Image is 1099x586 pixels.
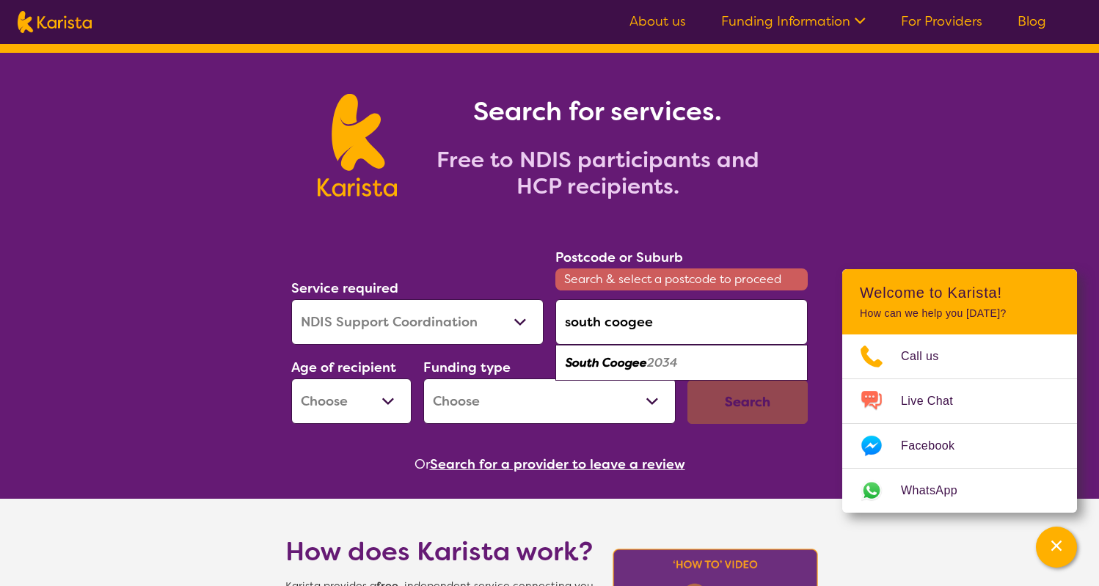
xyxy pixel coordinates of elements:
[18,11,92,33] img: Karista logo
[1018,12,1046,30] a: Blog
[901,12,982,30] a: For Providers
[291,359,396,376] label: Age of recipient
[415,453,430,475] span: Or
[647,355,678,370] em: 2034
[1036,527,1077,568] button: Channel Menu
[555,249,683,266] label: Postcode or Suburb
[860,307,1059,320] p: How can we help you [DATE]?
[415,94,781,129] h1: Search for services.
[415,147,781,199] h2: Free to NDIS participants and HCP recipients.
[901,390,971,412] span: Live Chat
[555,268,808,290] span: Search & select a postcode to proceed
[563,349,800,377] div: South Coogee 2034
[901,345,957,367] span: Call us
[901,480,975,502] span: WhatsApp
[901,435,972,457] span: Facebook
[555,299,808,345] input: Type
[721,12,866,30] a: Funding Information
[430,453,685,475] button: Search for a provider to leave a review
[318,94,396,197] img: Karista logo
[629,12,686,30] a: About us
[423,359,511,376] label: Funding type
[860,284,1059,301] h2: Welcome to Karista!
[291,279,398,297] label: Service required
[566,355,647,370] em: South Coogee
[842,269,1077,513] div: Channel Menu
[842,469,1077,513] a: Web link opens in a new tab.
[842,334,1077,513] ul: Choose channel
[285,534,594,569] h1: How does Karista work?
